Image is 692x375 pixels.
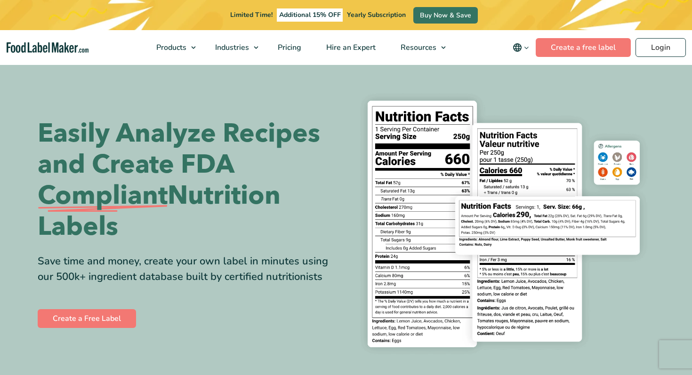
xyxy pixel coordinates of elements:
[388,30,451,65] a: Resources
[275,42,302,53] span: Pricing
[38,118,339,242] h1: Easily Analyze Recipes and Create FDA Nutrition Labels
[230,10,273,19] span: Limited Time!
[38,254,339,285] div: Save time and money, create your own label in minutes using our 500k+ ingredient database built b...
[398,42,437,53] span: Resources
[636,38,686,57] a: Login
[277,8,343,22] span: Additional 15% OFF
[314,30,386,65] a: Hire an Expert
[144,30,201,65] a: Products
[413,7,478,24] a: Buy Now & Save
[153,42,187,53] span: Products
[323,42,377,53] span: Hire an Expert
[38,180,168,211] span: Compliant
[212,42,250,53] span: Industries
[38,309,136,328] a: Create a Free Label
[536,38,631,57] a: Create a free label
[347,10,406,19] span: Yearly Subscription
[266,30,312,65] a: Pricing
[203,30,263,65] a: Industries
